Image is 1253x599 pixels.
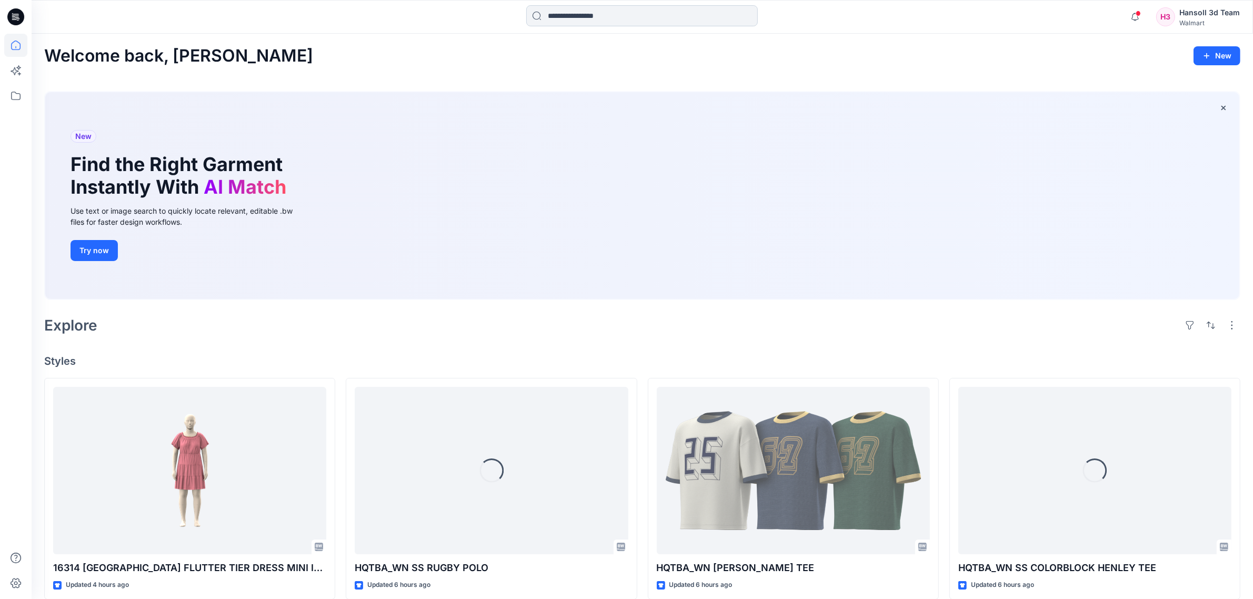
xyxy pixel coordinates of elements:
[355,561,628,575] p: HQTBA_WN SS RUGBY POLO
[657,387,930,554] a: HQTBA_WN SS RINGER TEE
[1156,7,1175,26] div: H3
[44,355,1240,367] h4: Styles
[971,580,1034,591] p: Updated 6 hours ago
[66,580,129,591] p: Updated 4 hours ago
[1194,46,1240,65] button: New
[71,153,292,198] h1: Find the Right Garment Instantly With
[1179,19,1240,27] div: Walmart
[1179,6,1240,19] div: Hansoll 3d Team
[71,240,118,261] button: Try now
[53,561,326,575] p: 16314 [GEOGRAPHIC_DATA] FLUTTER TIER DRESS MINI INT
[44,46,313,66] h2: Welcome back, [PERSON_NAME]
[75,130,92,143] span: New
[44,317,97,334] h2: Explore
[204,175,286,198] span: AI Match
[657,561,930,575] p: HQTBA_WN [PERSON_NAME] TEE
[958,561,1231,575] p: HQTBA_WN SS COLORBLOCK HENLEY TEE
[669,580,733,591] p: Updated 6 hours ago
[71,205,307,227] div: Use text or image search to quickly locate relevant, editable .bw files for faster design workflows.
[53,387,326,554] a: 16314 TT SQUARE NECK FLUTTER TIER DRESS MINI INT
[367,580,430,591] p: Updated 6 hours ago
